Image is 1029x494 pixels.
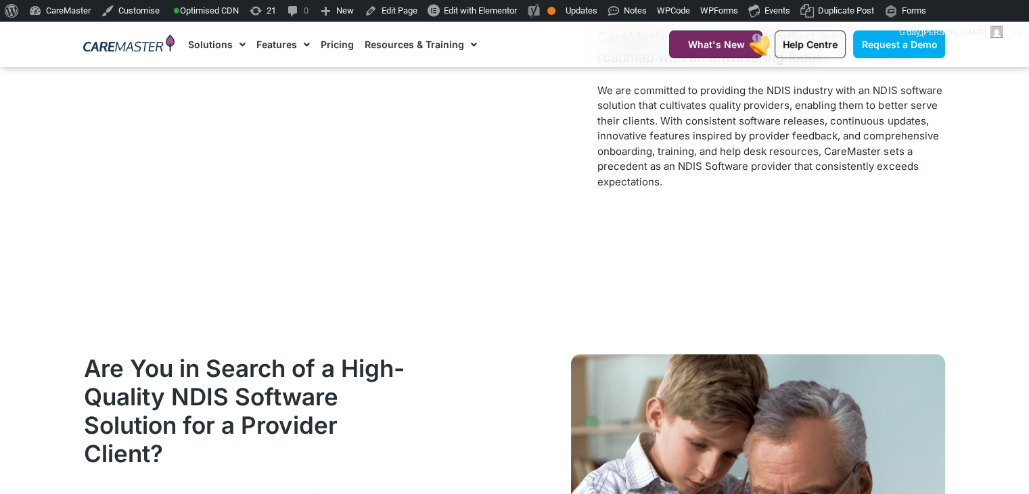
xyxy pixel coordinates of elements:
[444,5,517,16] span: Edit with Elementor
[669,30,762,58] a: What's New
[861,39,937,50] span: Request a Demo
[256,22,310,67] a: Features
[894,22,1008,43] a: G'day,
[687,39,744,50] span: What's New
[783,39,838,50] span: Help Centre
[853,30,945,58] a: Request a Demo
[365,22,477,67] a: Resources & Training
[84,354,420,468] h2: Are You in Search of a High-Quality NDIS Software Solution for a Provider Client?
[321,22,354,67] a: Pricing
[188,22,246,67] a: Solutions
[775,30,846,58] a: Help Centre
[547,7,555,15] div: OK
[597,84,942,188] span: We are committed to providing the NDIS industry with an NDIS software solution that cultivates qu...
[188,22,636,67] nav: Menu
[921,27,986,37] span: [PERSON_NAME]
[83,35,175,55] img: CareMaster Logo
